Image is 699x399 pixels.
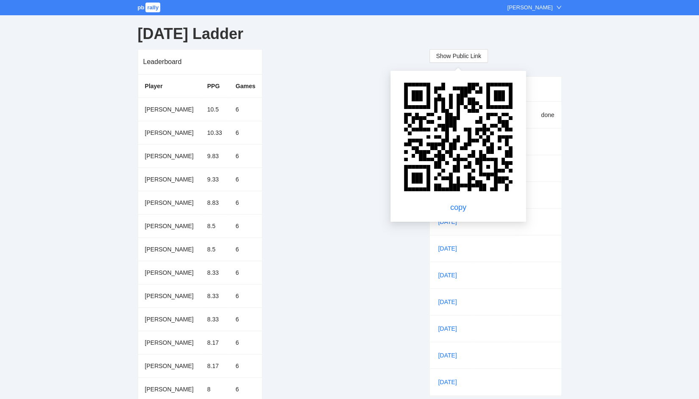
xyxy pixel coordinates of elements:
td: 8.5 [201,214,229,237]
div: PPG [207,81,222,91]
td: 6 [229,354,262,377]
td: [PERSON_NAME] [138,354,201,377]
td: done [510,102,561,128]
td: 8.33 [201,284,229,307]
button: Show Public Link [429,49,488,63]
a: [DATE] [437,322,465,335]
span: Show Public Link [436,51,482,61]
a: [DATE] [437,269,465,282]
td: 6 [229,121,262,144]
td: 6 [229,261,262,284]
td: 6 [229,144,262,167]
td: [PERSON_NAME] [138,284,201,307]
td: [PERSON_NAME] [138,98,201,121]
td: 8.17 [201,331,229,354]
div: Games [236,81,256,91]
td: [PERSON_NAME] [138,214,201,237]
td: [PERSON_NAME] [138,261,201,284]
td: 8.83 [201,191,229,214]
td: 6 [229,284,262,307]
td: 6 [229,98,262,121]
td: 9.83 [201,144,229,167]
a: [DATE] [437,296,465,308]
td: 9.33 [201,167,229,191]
td: 6 [229,237,262,261]
td: [PERSON_NAME] [138,167,201,191]
td: 8.5 [201,237,229,261]
td: 6 [229,167,262,191]
td: 8.33 [201,307,229,331]
td: [PERSON_NAME] [138,331,201,354]
td: [PERSON_NAME] [138,121,201,144]
div: Leaderboard [143,50,257,74]
td: 8.17 [201,354,229,377]
div: [PERSON_NAME] [507,3,553,12]
td: 6 [229,307,262,331]
td: 10.33 [201,121,229,144]
span: pb [138,4,145,11]
td: 6 [229,214,262,237]
td: [PERSON_NAME] [138,237,201,261]
a: copy [450,203,466,212]
td: [PERSON_NAME] [138,307,201,331]
td: [PERSON_NAME] [138,191,201,214]
a: [DATE] [437,376,465,388]
td: 6 [229,191,262,214]
span: down [556,5,562,10]
td: 8.33 [201,261,229,284]
span: rally [145,3,160,12]
a: pbrally [138,4,162,11]
a: [DATE] [437,242,465,255]
td: 10.5 [201,98,229,121]
td: 6 [229,331,262,354]
div: [DATE] Ladder [138,19,562,49]
td: [PERSON_NAME] [138,144,201,167]
div: Player [145,81,194,91]
a: [DATE] [437,349,465,362]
